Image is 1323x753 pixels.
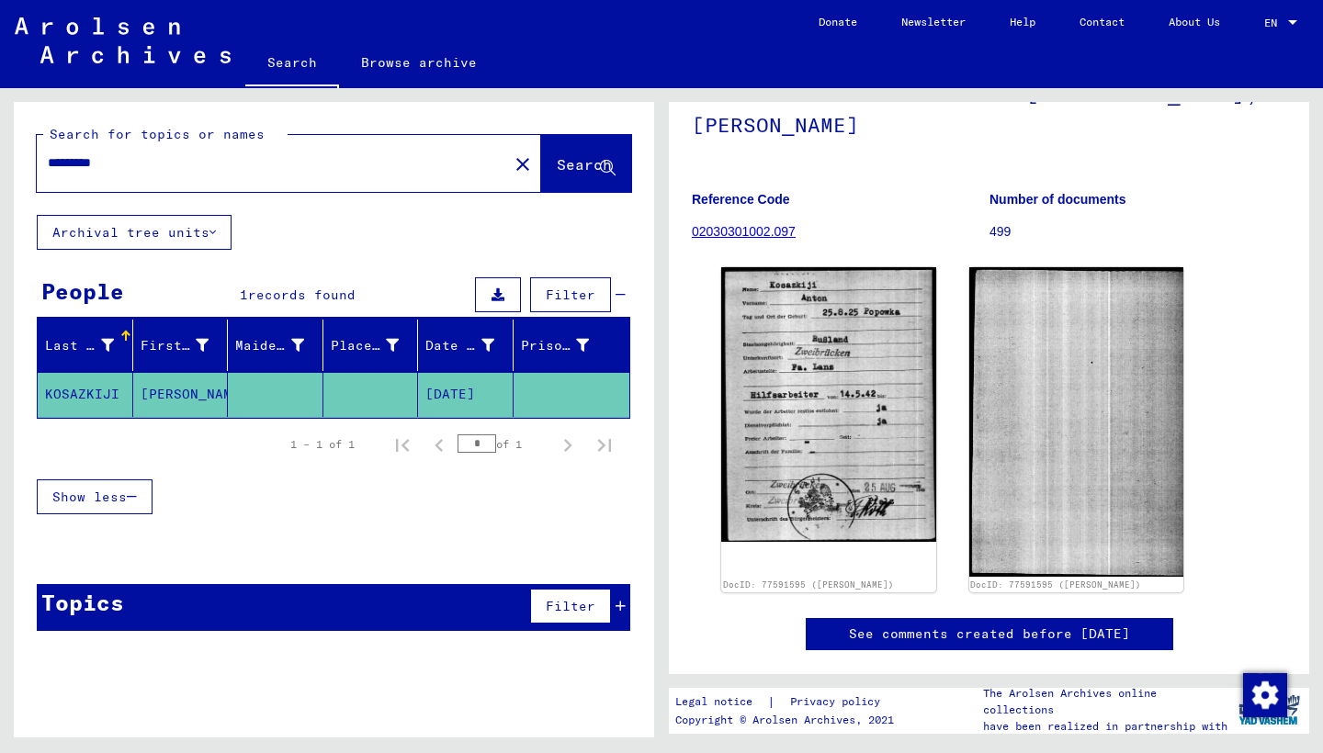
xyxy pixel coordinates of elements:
mat-header-cell: Last Name [38,320,133,371]
a: Privacy policy [775,692,902,712]
div: | [675,692,902,712]
button: Last page [586,426,623,463]
button: Filter [530,277,611,312]
img: 002.jpg [969,267,1184,577]
div: Prisoner # [521,331,613,360]
mat-header-cell: Place of Birth [323,320,419,371]
div: First Name [141,336,209,355]
mat-header-cell: Prisoner # [514,320,630,371]
button: Show less [37,479,153,514]
button: Previous page [421,426,458,463]
p: have been realized in partnership with [983,718,1229,735]
a: DocID: 77591595 ([PERSON_NAME]) [723,579,894,590]
mat-cell: KOSAZKIJI [38,372,133,417]
p: Copyright © Arolsen Archives, 2021 [675,712,902,728]
div: Date of Birth [425,336,494,355]
button: Next page [549,426,586,463]
mat-icon: close [512,153,534,175]
div: People [41,275,124,308]
img: yv_logo.png [1235,687,1304,733]
a: See comments created before [DATE] [849,624,1130,644]
b: Number of documents [989,192,1126,207]
a: 02030301002.097 [692,224,796,239]
p: 499 [989,222,1286,242]
mat-header-cell: Date of Birth [418,320,514,371]
a: Search [245,40,339,88]
div: Last Name [45,331,137,360]
div: of 1 [458,435,549,453]
mat-header-cell: First Name [133,320,229,371]
button: Archival tree units [37,215,232,250]
div: Last Name [45,336,114,355]
span: records found [248,287,356,303]
a: Browse archive [339,40,499,84]
div: Place of Birth [331,331,423,360]
mat-header-cell: Maiden Name [228,320,323,371]
mat-cell: [PERSON_NAME] [133,372,229,417]
div: Maiden Name [235,331,327,360]
mat-select-trigger: EN [1264,16,1277,29]
mat-label: Search for topics or names [50,126,265,142]
div: Place of Birth [331,336,400,355]
span: Filter [546,287,595,303]
img: Arolsen_neg.svg [15,17,231,63]
div: First Name [141,331,232,360]
span: Search [557,155,612,174]
a: Legal notice [675,692,767,712]
div: Prisoner # [521,336,590,355]
button: Filter [530,589,611,624]
mat-cell: [DATE] [418,372,514,417]
span: 1 [240,287,248,303]
p: The Arolsen Archives online collections [983,685,1229,718]
span: Show less [52,489,127,505]
a: DocID: 77591595 ([PERSON_NAME]) [970,579,1141,590]
div: Topics [41,586,124,619]
h1: Documents with names from [GEOGRAPHIC_DATA], [PERSON_NAME] [692,52,1286,163]
img: 001.jpg [721,267,936,542]
div: Date of Birth [425,331,517,360]
button: First page [384,426,421,463]
span: Filter [546,598,595,614]
button: Clear [504,145,541,182]
div: 1 – 1 of 1 [290,436,355,453]
div: Maiden Name [235,336,304,355]
img: Zustimmung ändern [1243,673,1287,717]
button: Search [541,135,631,192]
b: Reference Code [692,192,790,207]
